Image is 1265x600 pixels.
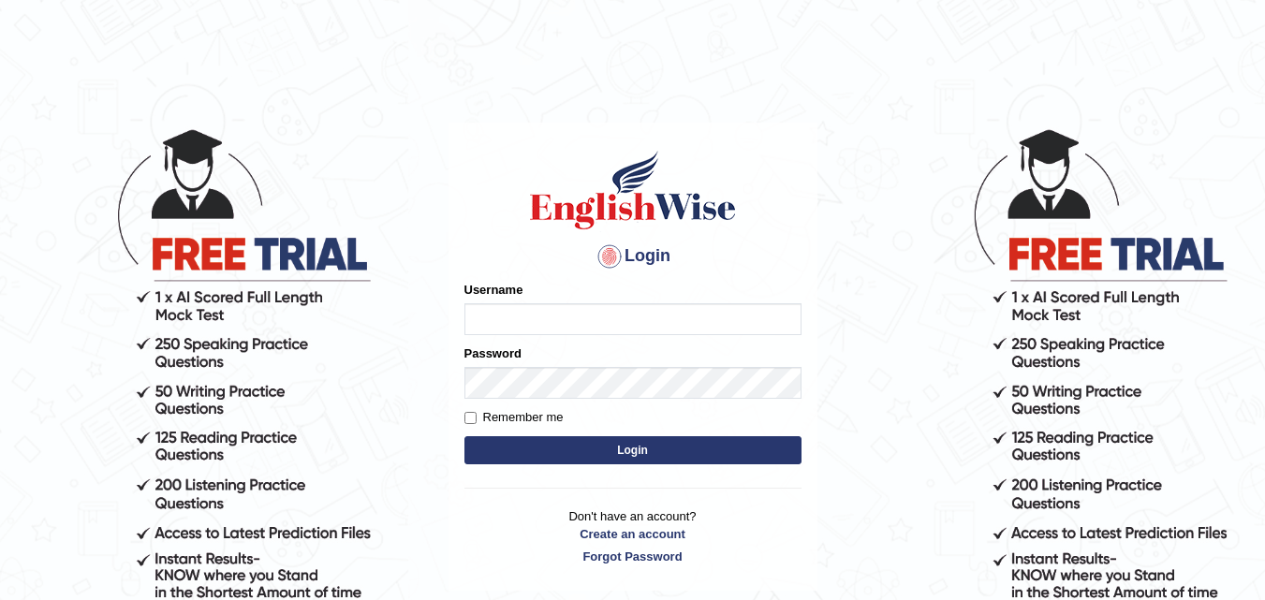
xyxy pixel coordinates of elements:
[464,412,477,424] input: Remember me
[464,525,802,543] a: Create an account
[526,148,740,232] img: Logo of English Wise sign in for intelligent practice with AI
[464,241,802,271] h4: Login
[464,548,802,565] a: Forgot Password
[464,344,522,362] label: Password
[464,281,523,299] label: Username
[464,507,802,565] p: Don't have an account?
[464,408,564,427] label: Remember me
[464,436,802,464] button: Login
